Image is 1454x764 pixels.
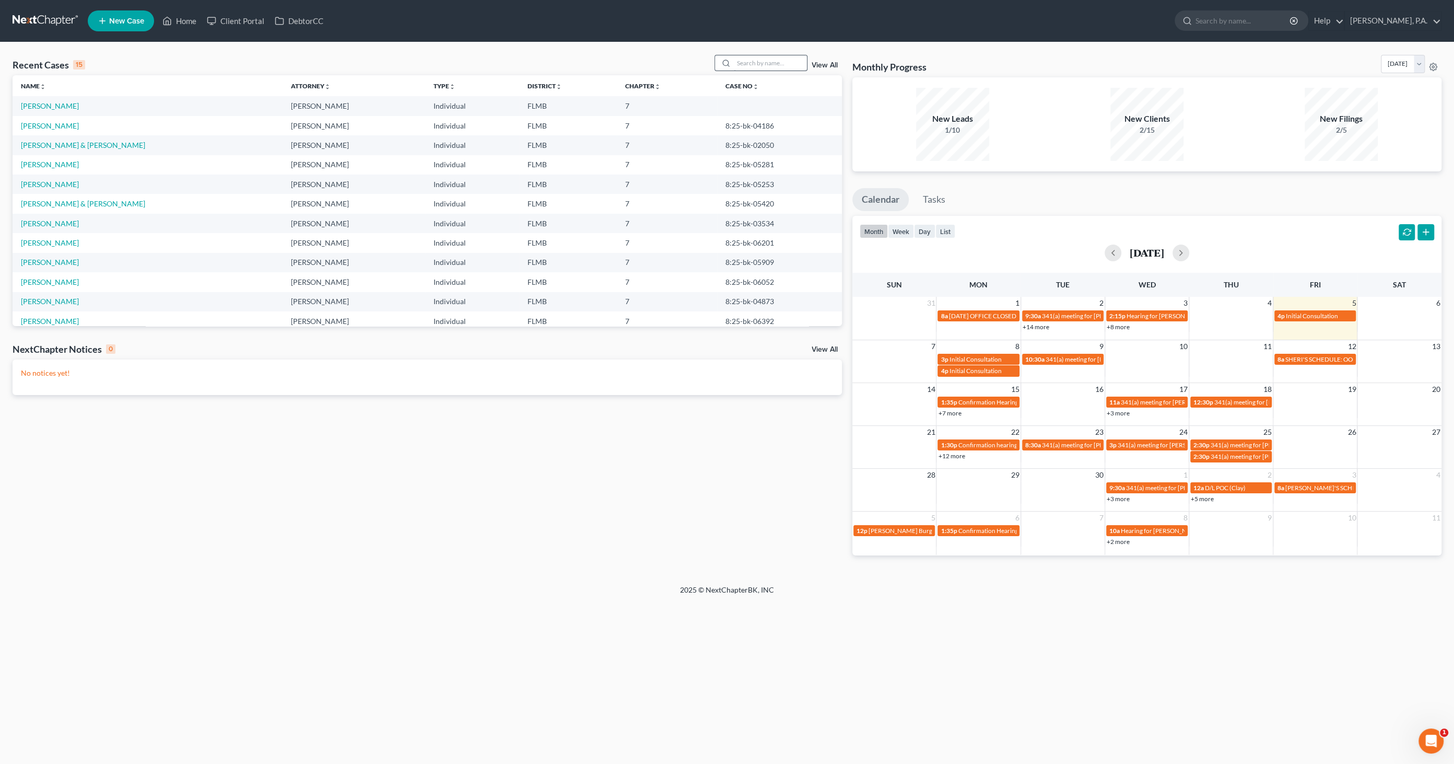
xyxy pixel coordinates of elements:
[1121,398,1222,406] span: 341(a) meeting for [PERSON_NAME]
[519,116,617,135] td: FLMB
[717,135,842,155] td: 8:25-bk-02050
[1118,441,1218,449] span: 341(a) meeting for [PERSON_NAME]
[941,367,948,375] span: 4p
[21,258,79,267] a: [PERSON_NAME]
[1014,340,1021,353] span: 8
[617,292,717,311] td: 7
[717,175,842,194] td: 8:25-bk-05253
[269,11,329,30] a: DebtorCC
[1267,297,1273,309] span: 4
[617,135,717,155] td: 7
[324,84,330,90] i: unfold_more
[282,135,425,155] td: [PERSON_NAME]
[425,135,519,155] td: Individual
[1138,280,1155,289] span: Wed
[969,280,988,289] span: Mon
[1110,113,1183,125] div: New Clients
[1014,297,1021,309] span: 1
[1098,297,1105,309] span: 2
[617,253,717,272] td: 7
[282,272,425,292] td: [PERSON_NAME]
[617,233,717,252] td: 7
[21,277,79,286] a: [PERSON_NAME]
[925,383,936,396] span: 14
[425,292,519,311] td: Individual
[519,135,617,155] td: FLMB
[282,214,425,233] td: [PERSON_NAME]
[1224,280,1239,289] span: Thu
[617,116,717,135] td: 7
[812,346,838,353] a: View All
[282,292,425,311] td: [PERSON_NAME]
[425,272,519,292] td: Individual
[1109,484,1125,492] span: 9:30a
[852,61,927,73] h3: Monthly Progress
[1211,441,1311,449] span: 341(a) meeting for [PERSON_NAME]
[913,188,955,211] a: Tasks
[1182,512,1189,524] span: 8
[1346,340,1357,353] span: 12
[1193,441,1210,449] span: 2:30p
[1178,426,1189,438] span: 24
[1277,484,1284,492] span: 8a
[282,253,425,272] td: [PERSON_NAME]
[425,311,519,331] td: Individual
[73,60,85,70] div: 15
[949,355,1001,363] span: Initial Consultation
[1193,453,1210,460] span: 2:30p
[1277,312,1285,320] span: 4p
[617,311,717,331] td: 7
[869,527,959,535] span: [PERSON_NAME] Burgers at Elks
[519,233,617,252] td: FLMB
[519,311,617,331] td: FLMB
[717,116,842,135] td: 8:25-bk-04186
[1277,355,1284,363] span: 8a
[1418,728,1444,754] iframe: Intercom live chat
[887,280,902,289] span: Sun
[1110,125,1183,135] div: 2/15
[1309,11,1344,30] a: Help
[519,194,617,213] td: FLMB
[1346,426,1357,438] span: 26
[717,155,842,175] td: 8:25-bk-05281
[1267,512,1273,524] span: 9
[1023,323,1049,331] a: +14 more
[1431,512,1441,524] span: 11
[21,141,145,149] a: [PERSON_NAME] & [PERSON_NAME]
[1010,383,1021,396] span: 15
[914,224,935,238] button: day
[519,155,617,175] td: FLMB
[1014,512,1021,524] span: 6
[425,253,519,272] td: Individual
[1262,426,1273,438] span: 25
[941,398,957,406] span: 1:35p
[717,233,842,252] td: 8:25-bk-06201
[425,175,519,194] td: Individual
[21,368,834,378] p: No notices yet!
[519,96,617,115] td: FLMB
[958,527,1083,535] span: Confirmation Hearing for [PERSON_NAME] II
[717,194,842,213] td: 8:25-bk-05420
[1191,495,1214,503] a: +5 more
[1098,512,1105,524] span: 7
[925,469,936,481] span: 28
[1109,312,1125,320] span: 2:15p
[935,224,955,238] button: list
[282,155,425,175] td: [PERSON_NAME]
[1107,409,1130,417] a: +3 more
[717,272,842,292] td: 8:25-bk-06052
[519,214,617,233] td: FLMB
[1121,527,1276,535] span: Hearing for [PERSON_NAME], 3rd and [PERSON_NAME]
[425,116,519,135] td: Individual
[1346,512,1357,524] span: 10
[617,155,717,175] td: 7
[106,344,115,354] div: 0
[617,96,717,115] td: 7
[519,272,617,292] td: FLMB
[21,101,79,110] a: [PERSON_NAME]
[1310,280,1321,289] span: Fri
[157,11,202,30] a: Home
[941,527,957,535] span: 1:35p
[13,343,115,355] div: NextChapter Notices
[1345,11,1441,30] a: [PERSON_NAME], P.A.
